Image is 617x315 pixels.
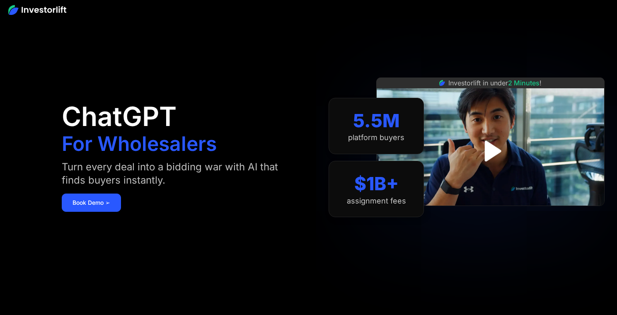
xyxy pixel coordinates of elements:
[472,133,509,170] a: open lightbox
[62,160,283,187] div: Turn every deal into a bidding war with AI that finds buyers instantly.
[354,173,399,195] div: $1B+
[428,210,553,220] iframe: Customer reviews powered by Trustpilot
[508,79,540,87] span: 2 Minutes
[347,196,406,206] div: assignment fees
[353,110,400,132] div: 5.5M
[348,133,404,142] div: platform buyers
[62,134,217,154] h1: For Wholesalers
[448,78,542,88] div: Investorlift in under !
[62,103,177,130] h1: ChatGPT
[62,194,121,212] a: Book Demo ➢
